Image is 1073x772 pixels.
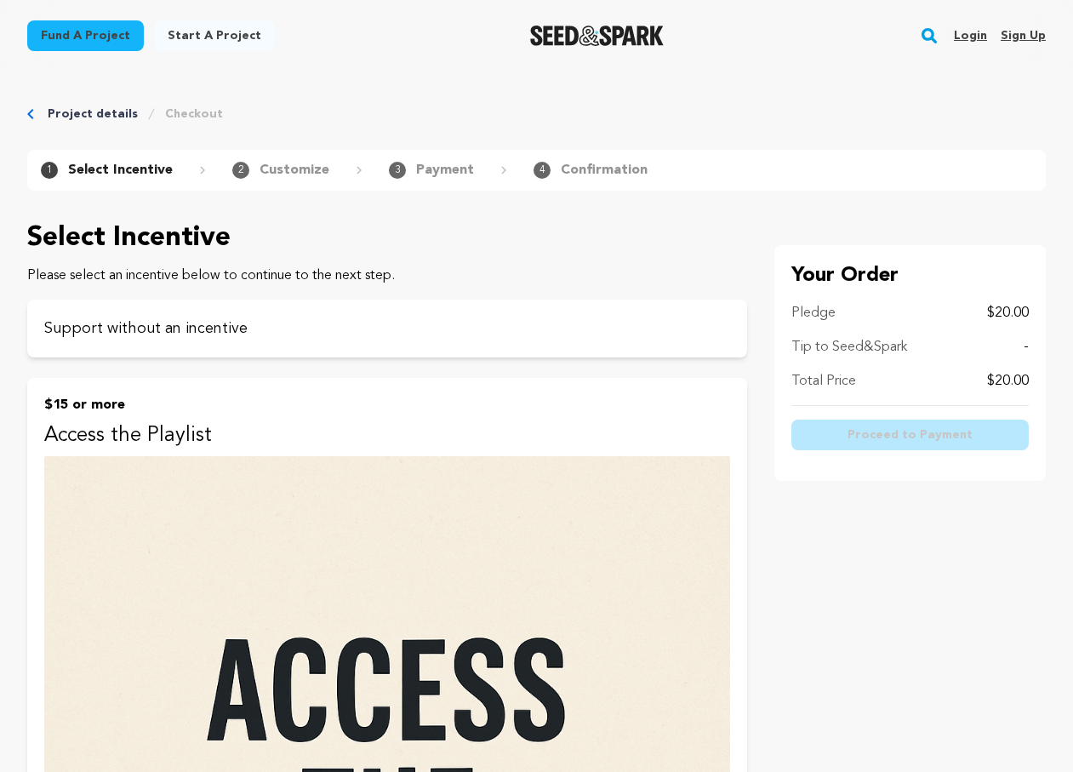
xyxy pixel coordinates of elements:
[416,160,474,180] p: Payment
[530,26,664,46] a: Seed&Spark Homepage
[165,106,223,123] a: Checkout
[987,371,1029,392] p: $20.00
[44,395,730,415] p: $15 or more
[791,337,907,357] p: Tip to Seed&Spark
[791,420,1029,450] button: Proceed to Payment
[791,303,836,323] p: Pledge
[27,218,747,259] p: Select Incentive
[987,303,1029,323] p: $20.00
[27,266,747,286] p: Please select an incentive below to continue to the next step.
[530,26,664,46] img: Seed&Spark Logo Dark Mode
[154,20,275,51] a: Start a project
[791,371,856,392] p: Total Price
[1024,337,1029,357] p: -
[791,262,1029,289] p: Your Order
[954,22,987,49] a: Login
[1001,22,1046,49] a: Sign up
[232,162,249,179] span: 2
[48,106,138,123] a: Project details
[561,160,648,180] p: Confirmation
[27,20,144,51] a: Fund a project
[68,160,173,180] p: Select Incentive
[260,160,329,180] p: Customize
[534,162,551,179] span: 4
[27,106,1046,123] div: Breadcrumb
[44,422,730,449] p: Access the Playlist
[44,317,730,340] p: Support without an incentive
[848,426,973,443] span: Proceed to Payment
[41,162,58,179] span: 1
[389,162,406,179] span: 3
